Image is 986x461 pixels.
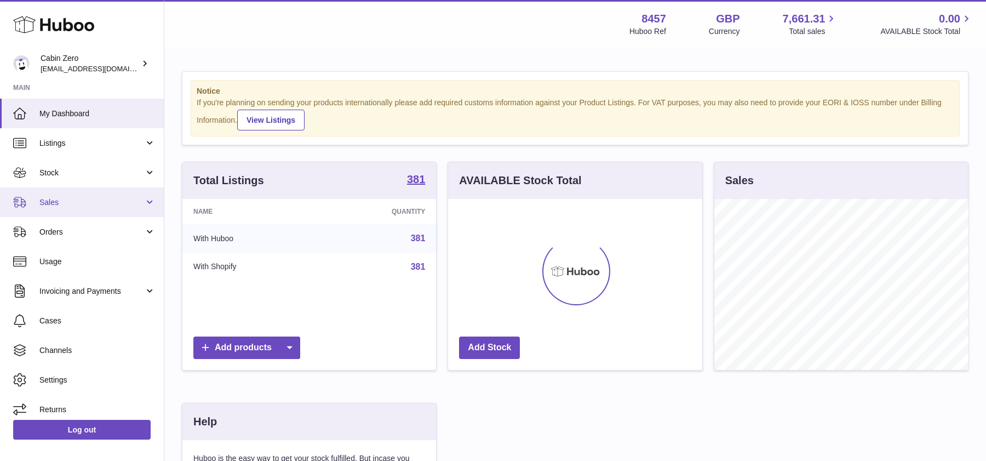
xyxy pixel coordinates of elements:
span: 0.00 [939,12,960,26]
td: With Huboo [182,224,319,253]
h3: Total Listings [193,173,264,188]
span: Invoicing and Payments [39,286,144,297]
span: Stock [39,168,144,178]
span: Total sales [789,26,838,37]
strong: Notice [197,86,954,96]
a: Log out [13,420,151,440]
a: 381 [411,262,426,271]
span: Channels [39,345,156,356]
strong: GBP [716,12,739,26]
th: Name [182,199,319,224]
a: 381 [411,234,426,243]
strong: 381 [407,174,425,185]
strong: 8457 [641,12,666,26]
span: [EMAIL_ADDRESS][DOMAIN_NAME] [41,64,161,73]
h3: AVAILABLE Stock Total [459,173,581,188]
span: Orders [39,227,144,237]
span: My Dashboard [39,109,156,119]
a: Add Stock [459,337,520,359]
span: Returns [39,405,156,415]
h3: Help [193,414,217,429]
td: With Shopify [182,253,319,281]
div: If you're planning on sending your products internationally please add required customs informati... [197,98,954,130]
div: Huboo Ref [629,26,666,37]
span: Settings [39,375,156,385]
a: Add products [193,337,300,359]
span: AVAILABLE Stock Total [880,26,973,37]
th: Quantity [319,199,437,224]
a: 381 [407,174,425,187]
span: Listings [39,138,144,149]
span: 7,661.31 [783,12,826,26]
a: View Listings [237,110,305,130]
a: 7,661.31 Total sales [783,12,838,37]
h3: Sales [725,173,754,188]
a: 0.00 AVAILABLE Stock Total [880,12,973,37]
span: Usage [39,257,156,267]
div: Cabin Zero [41,53,139,74]
span: Cases [39,316,156,326]
img: huboo@cabinzero.com [13,55,30,72]
span: Sales [39,197,144,208]
div: Currency [709,26,740,37]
